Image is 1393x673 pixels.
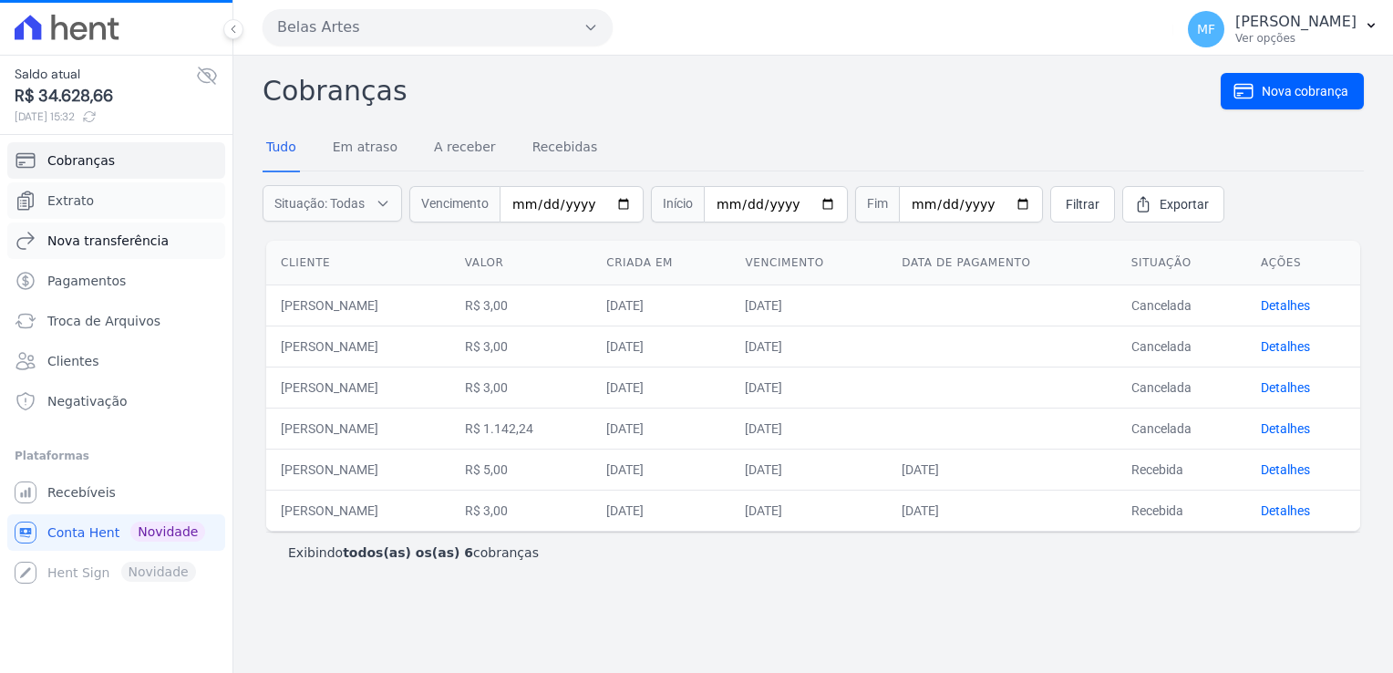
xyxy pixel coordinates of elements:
td: [DATE] [730,449,887,490]
span: Troca de Arquivos [47,312,160,330]
td: R$ 3,00 [450,326,592,367]
td: [DATE] [592,408,730,449]
a: Detalhes [1261,298,1310,313]
td: [PERSON_NAME] [266,449,450,490]
td: Cancelada [1117,326,1246,367]
td: [PERSON_NAME] [266,285,450,326]
a: Filtrar [1050,186,1115,223]
td: [DATE] [730,490,887,531]
td: [DATE] [592,326,730,367]
nav: Sidebar [15,142,218,591]
a: Detalhes [1261,462,1310,477]
span: Fim [855,186,899,223]
a: Em atraso [329,125,401,172]
a: Conta Hent Novidade [7,514,225,551]
td: [DATE] [730,408,887,449]
td: Recebida [1117,490,1246,531]
span: Recebíveis [47,483,116,502]
td: [DATE] [592,449,730,490]
span: Conta Hent [47,523,119,542]
a: Cobranças [7,142,225,179]
button: Belas Artes [263,9,613,46]
td: Cancelada [1117,285,1246,326]
th: Data de pagamento [887,241,1117,285]
th: Cliente [266,241,450,285]
a: Detalhes [1261,380,1310,395]
button: MF [PERSON_NAME] Ver opções [1173,4,1393,55]
a: Recebíveis [7,474,225,511]
div: Plataformas [15,445,218,467]
td: [PERSON_NAME] [266,367,450,408]
p: Ver opções [1235,31,1357,46]
span: Nova transferência [47,232,169,250]
td: [DATE] [592,367,730,408]
a: Tudo [263,125,300,172]
td: R$ 3,00 [450,285,592,326]
th: Criada em [592,241,730,285]
a: Pagamentos [7,263,225,299]
td: [PERSON_NAME] [266,408,450,449]
a: Detalhes [1261,421,1310,436]
td: [DATE] [592,490,730,531]
span: Exportar [1160,195,1209,213]
td: [DATE] [887,449,1117,490]
span: Início [651,186,704,223]
button: Situação: Todas [263,185,402,222]
span: Cobranças [47,151,115,170]
p: Exibindo cobranças [288,544,539,562]
a: Detalhes [1261,503,1310,518]
a: Negativação [7,383,225,419]
span: Novidade [130,522,205,542]
td: R$ 5,00 [450,449,592,490]
td: Cancelada [1117,367,1246,408]
span: MF [1197,23,1215,36]
a: Extrato [7,182,225,219]
a: Troca de Arquivos [7,303,225,339]
td: R$ 3,00 [450,367,592,408]
span: Negativação [47,392,128,410]
td: [DATE] [730,326,887,367]
th: Situação [1117,241,1246,285]
td: R$ 1.142,24 [450,408,592,449]
h2: Cobranças [263,70,1221,111]
span: [DATE] 15:32 [15,109,196,125]
a: Clientes [7,343,225,379]
td: Recebida [1117,449,1246,490]
td: [DATE] [730,285,887,326]
th: Ações [1246,241,1360,285]
a: Nova transferência [7,223,225,259]
p: [PERSON_NAME] [1235,13,1357,31]
span: Saldo atual [15,65,196,84]
span: Nova cobrança [1262,82,1348,100]
td: [PERSON_NAME] [266,326,450,367]
th: Vencimento [730,241,887,285]
a: Detalhes [1261,339,1310,354]
td: [PERSON_NAME] [266,490,450,531]
span: Situação: Todas [274,194,365,212]
td: [DATE] [730,367,887,408]
td: Cancelada [1117,408,1246,449]
span: Filtrar [1066,195,1099,213]
td: [DATE] [887,490,1117,531]
a: Nova cobrança [1221,73,1364,109]
span: Vencimento [409,186,500,223]
a: Exportar [1122,186,1224,223]
a: A receber [430,125,500,172]
b: todos(as) os(as) 6 [343,545,473,560]
td: R$ 3,00 [450,490,592,531]
span: Extrato [47,192,94,210]
span: Pagamentos [47,272,126,290]
td: [DATE] [592,285,730,326]
a: Recebidas [529,125,602,172]
th: Valor [450,241,592,285]
span: R$ 34.628,66 [15,84,196,109]
span: Clientes [47,352,98,370]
